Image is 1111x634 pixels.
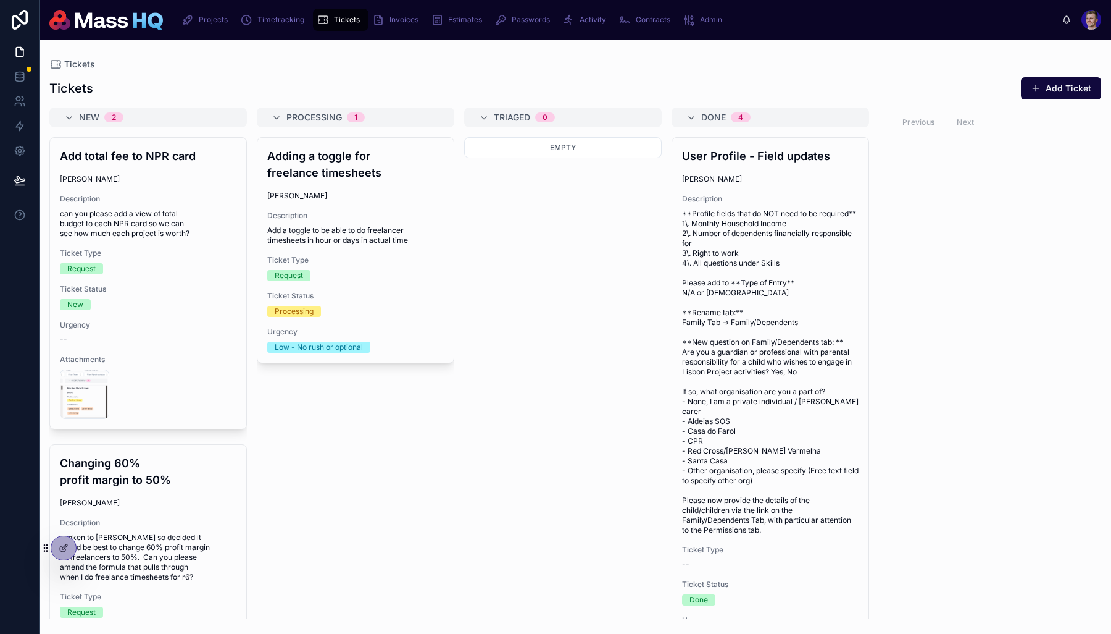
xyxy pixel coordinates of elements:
span: Description [60,518,236,528]
a: Estimates [427,9,491,31]
span: Done [701,111,726,124]
span: Description [60,194,236,204]
span: Ticket Type [682,545,859,555]
div: Request [275,270,303,281]
span: Ticket Status [267,291,444,301]
span: Ticket Status [682,580,859,590]
span: -- [60,335,67,345]
div: New [67,299,83,310]
span: New [79,111,99,124]
span: Add a toggle to be able to do freelancer timesheets in hour or days in actual time [267,226,444,245]
a: Timetracking [236,9,313,31]
span: Urgency [267,327,444,337]
div: Request [67,263,96,274]
span: [PERSON_NAME] [267,191,327,201]
span: [PERSON_NAME] [60,498,120,508]
span: Description [267,211,444,221]
div: 4 [738,112,743,122]
span: Activity [580,15,606,25]
span: Tickets [64,58,95,70]
span: Description [682,194,859,204]
span: -- [682,560,689,570]
span: **Profile fields that do NOT need to be required** 1\. Monthly Household Income 2\. Number of dep... [682,209,859,535]
span: Triaged [494,111,530,124]
button: Add Ticket [1021,77,1101,99]
span: Timetracking [257,15,304,25]
a: Projects [178,9,236,31]
a: Activity [559,9,615,31]
span: Empty [550,143,576,152]
h4: User Profile - Field updates [682,148,859,164]
span: Projects [199,15,228,25]
span: Processing [286,111,342,124]
div: scrollable content [173,6,1062,33]
h4: Adding a toggle for freelance timesheets [267,148,444,181]
span: [PERSON_NAME] [682,174,742,184]
h4: Changing 60% profit margin to 50% [60,455,236,488]
span: Urgency [60,320,236,330]
a: Invoices [368,9,427,31]
a: Adding a toggle for freelance timesheets[PERSON_NAME]DescriptionAdd a toggle to be able to do fre... [257,137,454,363]
h4: Add total fee to NPR card [60,148,236,164]
span: Urgency [682,615,859,625]
div: Low - No rush or optional [275,342,363,353]
div: 0 [543,112,547,122]
div: Processing [275,306,314,317]
div: 2 [112,112,116,122]
span: Tickets [334,15,360,25]
img: App logo [49,10,163,30]
div: Done [689,594,708,606]
span: can you please add a view of total budget to each NPR card so we can see how much each project is... [60,209,236,239]
h1: Tickets [49,80,93,97]
a: Add total fee to NPR card[PERSON_NAME]Descriptioncan you please add a view of total budget to eac... [49,137,247,429]
a: Passwords [491,9,559,31]
a: Contracts [615,9,679,31]
span: Contracts [636,15,670,25]
a: Admin [679,9,731,31]
span: Ticket Type [60,248,236,258]
span: Ticket Status [60,284,236,294]
span: Passwords [512,15,550,25]
span: Ticket Type [60,592,236,602]
span: Ticket Type [267,255,444,265]
a: Tickets [313,9,368,31]
span: Admin [700,15,722,25]
span: spoken to [PERSON_NAME] so decided it would be best to change 60% profit margin on freelancers to... [60,533,236,582]
span: Invoices [389,15,418,25]
a: Tickets [49,58,95,70]
span: Estimates [448,15,482,25]
div: Request [67,607,96,618]
span: Attachments [60,355,236,365]
span: [PERSON_NAME] [60,174,120,184]
div: 1 [354,112,357,122]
